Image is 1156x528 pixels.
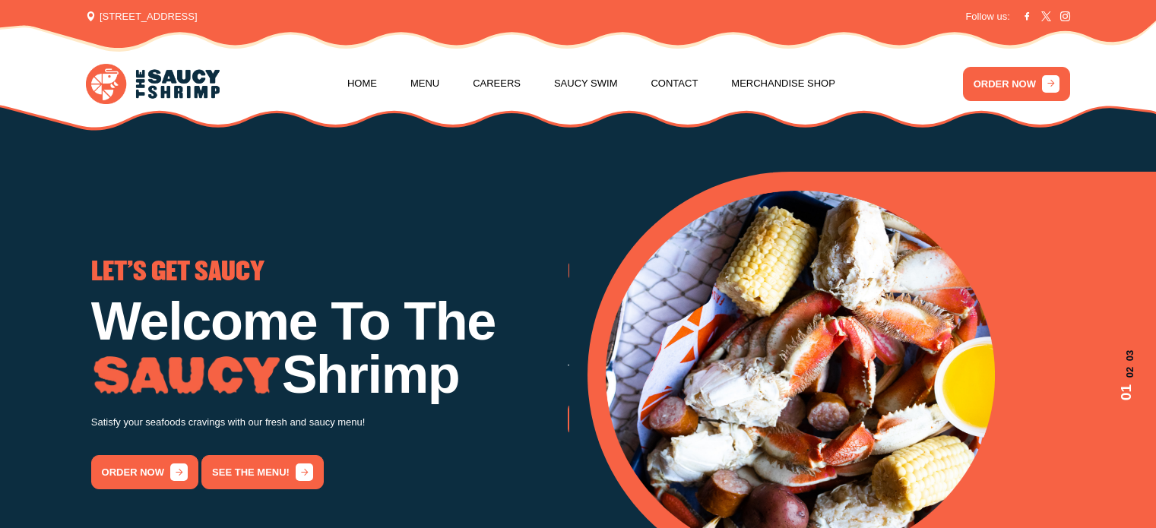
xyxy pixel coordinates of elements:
[963,67,1070,101] a: ORDER NOW
[86,64,220,104] img: logo
[473,55,521,112] a: Careers
[91,261,568,489] div: 1 / 3
[651,55,698,112] a: Contact
[554,55,618,112] a: Saucy Swim
[568,261,843,285] span: GO THE WHOLE NINE YARDS
[568,360,1044,378] p: Try our famous Whole Nine Yards sauce! The recipe is our secret!
[1116,384,1138,400] span: 01
[347,55,377,112] a: Home
[410,55,439,112] a: Menu
[91,295,568,402] h1: Welcome To The Shrimp
[1116,350,1138,361] span: 03
[1116,367,1138,378] span: 02
[91,414,568,432] p: Satisfy your seafoods cravings with our fresh and saucy menu!
[91,356,282,396] img: Image
[731,55,835,112] a: Merchandise Shop
[568,402,675,436] a: order now
[568,295,1044,348] h1: Low Country Boil
[201,455,324,489] a: See the menu!
[965,9,1010,24] span: Follow us:
[568,261,1044,436] div: 2 / 3
[91,455,198,489] a: order now
[91,261,264,285] span: LET'S GET SAUCY
[86,9,197,24] span: [STREET_ADDRESS]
